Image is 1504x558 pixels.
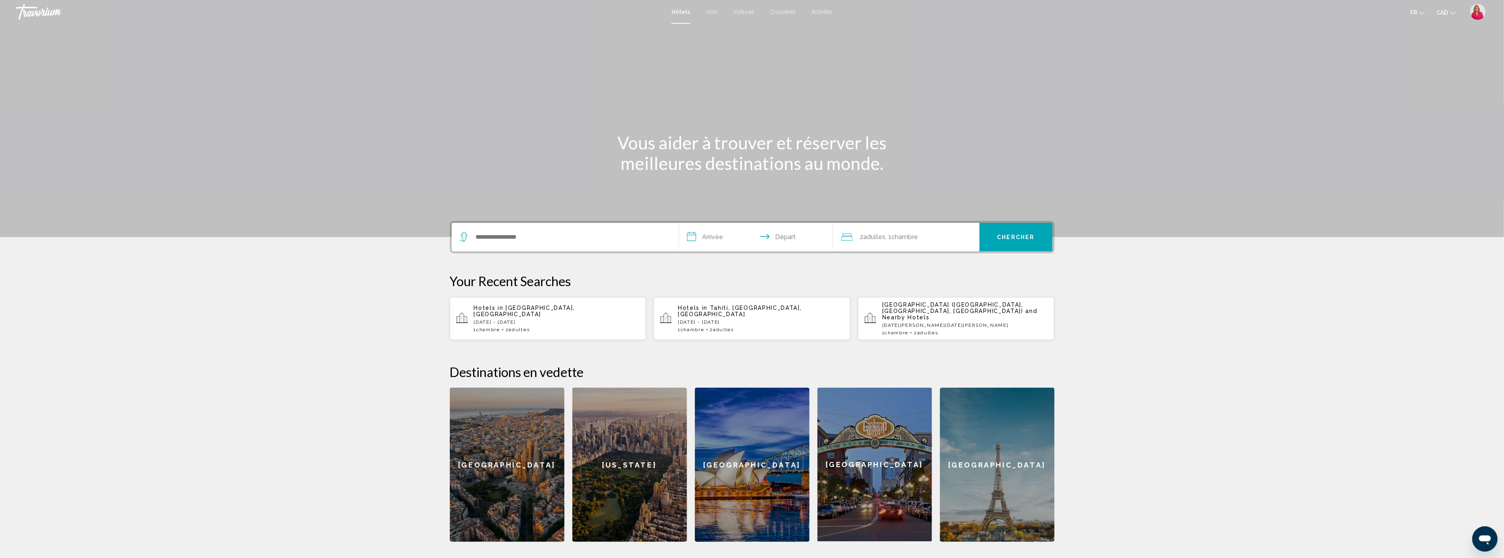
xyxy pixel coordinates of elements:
a: [GEOGRAPHIC_DATA] [450,388,564,542]
a: Croisières [770,9,796,15]
span: [GEOGRAPHIC_DATA] ([GEOGRAPHIC_DATA], [GEOGRAPHIC_DATA], [GEOGRAPHIC_DATA]) [882,302,1023,314]
p: Your Recent Searches [450,273,1055,289]
span: Adultes [509,327,530,332]
span: Adultes [864,233,886,241]
h1: Vous aider à trouver et réserver les meilleures destinations au monde. [604,132,900,173]
button: Hotels in [GEOGRAPHIC_DATA], [GEOGRAPHIC_DATA][DATE] - [DATE]1Chambre2Adultes [450,297,646,340]
button: Hotels in Tahiti, [GEOGRAPHIC_DATA], [GEOGRAPHIC_DATA][DATE] - [DATE]1Chambre2Adultes [654,297,850,340]
iframe: Bouton de lancement de la fenêtre de messagerie [1472,526,1498,552]
img: 2Q== [1470,4,1486,20]
span: 1 [882,330,908,336]
button: Chercher [979,223,1053,251]
a: Hôtels [672,9,690,15]
p: [DATE] - [DATE] [474,319,640,325]
span: Hotels in [678,305,708,311]
span: 2 [506,327,530,332]
span: , 1 [886,232,918,243]
span: [GEOGRAPHIC_DATA], [GEOGRAPHIC_DATA] [474,305,575,317]
span: 1 [474,327,500,332]
a: Voitures [733,9,754,15]
span: 2 [710,327,734,332]
h2: Destinations en vedette [450,364,1055,380]
button: [GEOGRAPHIC_DATA] ([GEOGRAPHIC_DATA], [GEOGRAPHIC_DATA], [GEOGRAPHIC_DATA]) and Nearby Hotels[DAT... [858,297,1055,340]
button: Change currency [1437,7,1456,18]
span: CAD [1437,9,1448,16]
a: [GEOGRAPHIC_DATA] [940,388,1055,542]
span: Tahiti, [GEOGRAPHIC_DATA], [GEOGRAPHIC_DATA] [678,305,802,317]
button: Check in and out dates [679,223,833,251]
span: Adultes [917,330,938,336]
p: [DATE] - [DATE] [678,319,844,325]
span: 1 [678,327,704,332]
a: Vols [706,9,717,15]
span: Chambre [892,233,918,241]
button: Travelers: 2 adults, 0 children [833,223,979,251]
span: Chambre [885,330,909,336]
p: [DATE][PERSON_NAME][DATE][PERSON_NAME] [882,322,1048,328]
a: [GEOGRAPHIC_DATA] [695,388,810,542]
span: Chercher [997,234,1035,241]
span: 2 [860,232,886,243]
span: Chambre [476,327,500,332]
a: [US_STATE] [572,388,687,542]
div: Search widget [452,223,1053,251]
span: Hotels in [474,305,504,311]
a: Travorium [16,4,664,20]
span: and Nearby Hotels [882,308,1038,320]
span: 2 [914,330,938,336]
button: Change language [1411,7,1425,18]
button: User Menu [1468,4,1488,20]
span: Chambre [681,327,704,332]
span: fr [1411,9,1417,16]
a: [GEOGRAPHIC_DATA] [817,388,932,542]
a: Activités [811,9,832,15]
span: Adultes [713,327,734,332]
